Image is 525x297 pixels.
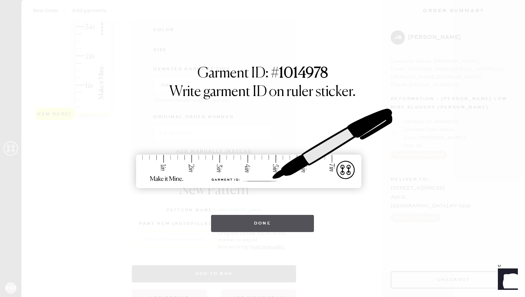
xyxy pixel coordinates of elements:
strong: 1014978 [279,66,328,81]
img: ruler-sticker-sharpie.svg [129,90,396,208]
button: Done [211,215,314,232]
iframe: Front Chat [491,265,522,296]
h1: Garment ID: # [197,65,328,84]
h1: Write garment ID on ruler sticker. [169,84,356,101]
